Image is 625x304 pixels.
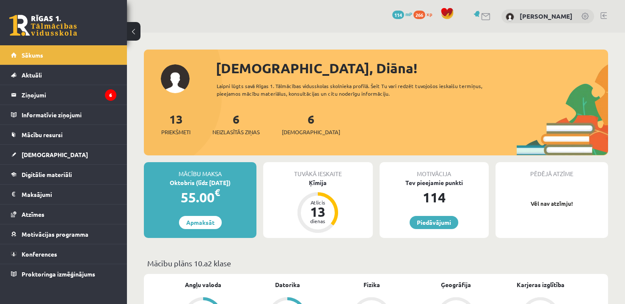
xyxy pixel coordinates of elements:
[215,186,220,199] span: €
[144,178,256,187] div: Oktobris (līdz [DATE])
[9,15,77,36] a: Rīgas 1. Tālmācības vidusskola
[380,178,489,187] div: Tev pieejamie punkti
[11,224,116,244] a: Motivācijas programma
[22,71,42,79] span: Aktuāli
[22,250,57,258] span: Konferences
[11,205,116,224] a: Atzīmes
[22,85,116,105] legend: Ziņojumi
[11,65,116,85] a: Aktuāli
[11,105,116,124] a: Informatīvie ziņojumi
[427,11,432,17] span: xp
[212,111,260,136] a: 6Neizlasītās ziņas
[11,45,116,65] a: Sākums
[11,145,116,164] a: [DEMOGRAPHIC_DATA]
[517,280,564,289] a: Karjeras izglītība
[392,11,412,17] a: 114 mP
[275,280,300,289] a: Datorika
[11,165,116,184] a: Digitālie materiāli
[11,185,116,204] a: Maksājumi
[161,128,190,136] span: Priekšmeti
[305,205,330,218] div: 13
[410,216,458,229] a: Piedāvājumi
[392,11,404,19] span: 114
[22,131,63,138] span: Mācību resursi
[147,257,605,269] p: Mācību plāns 10.a2 klase
[22,171,72,178] span: Digitālie materiāli
[305,200,330,205] div: Atlicis
[282,128,340,136] span: [DEMOGRAPHIC_DATA]
[144,162,256,178] div: Mācību maksa
[212,128,260,136] span: Neizlasītās ziņas
[11,244,116,264] a: Konferences
[11,264,116,284] a: Proktoringa izmēģinājums
[22,210,44,218] span: Atzīmes
[263,178,372,234] a: Ķīmija Atlicis 13 dienas
[263,178,372,187] div: Ķīmija
[22,51,43,59] span: Sākums
[217,82,495,97] div: Laipni lūgts savā Rīgas 1. Tālmācības vidusskolas skolnieka profilā. Šeit Tu vari redzēt tuvojošo...
[22,151,88,158] span: [DEMOGRAPHIC_DATA]
[179,216,222,229] a: Apmaksāt
[22,230,88,238] span: Motivācijas programma
[22,270,95,278] span: Proktoringa izmēģinājums
[11,125,116,144] a: Mācību resursi
[506,13,514,21] img: Diāna Matašova
[496,162,608,178] div: Pēdējā atzīme
[216,58,608,78] div: [DEMOGRAPHIC_DATA], Diāna!
[413,11,436,17] a: 266 xp
[380,162,489,178] div: Motivācija
[161,111,190,136] a: 13Priekšmeti
[441,280,471,289] a: Ģeogrāfija
[413,11,425,19] span: 266
[263,162,372,178] div: Tuvākā ieskaite
[305,218,330,224] div: dienas
[405,11,412,17] span: mP
[185,280,221,289] a: Angļu valoda
[500,199,604,208] p: Vēl nav atzīmju!
[520,12,573,20] a: [PERSON_NAME]
[363,280,380,289] a: Fizika
[22,105,116,124] legend: Informatīvie ziņojumi
[105,89,116,101] i: 6
[11,85,116,105] a: Ziņojumi6
[282,111,340,136] a: 6[DEMOGRAPHIC_DATA]
[22,185,116,204] legend: Maksājumi
[144,187,256,207] div: 55.00
[380,187,489,207] div: 114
